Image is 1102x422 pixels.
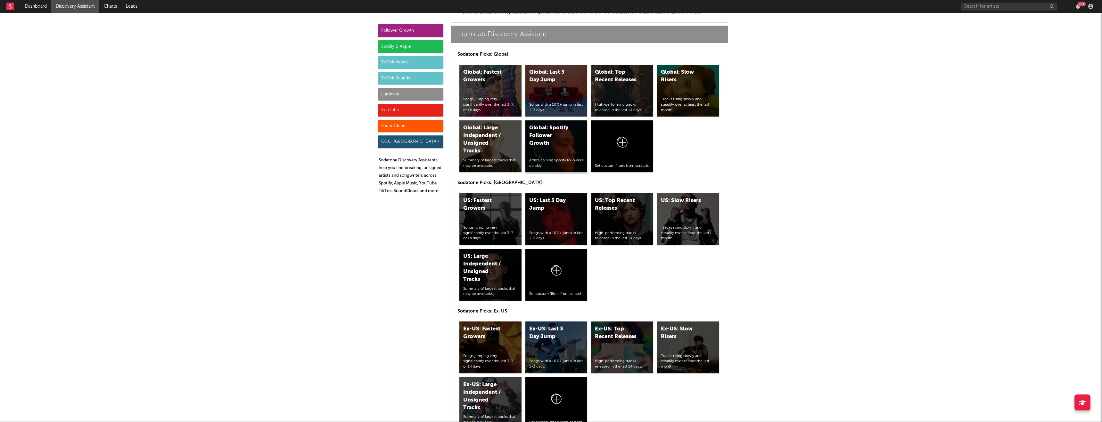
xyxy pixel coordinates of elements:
span: Sodatone Picks [613,10,646,14]
a: US: Top Recent ReleasesHigh-performing tracks released in the last 14 days. [591,193,653,245]
div: 99 + [1078,2,1086,6]
div: Global: Large Independent / Unsigned Tracks [463,124,507,155]
a: US: Large Independent / Unsigned TracksSummary of largest tracks that may be available. [459,249,522,301]
a: US: Last 3 Day JumpSongs with a 10%+ jump in last 1-3 days. [525,193,588,245]
div: Ex-US: Last 3 Day Jump [529,325,573,341]
a: LuminateDiscovery Assistant [451,26,728,43]
div: US: Last 3 Day Jump [529,197,573,212]
div: US: Fastest Growers [463,197,507,212]
div: Ex-US: Fastest Growers [463,325,507,341]
div: Global: Slow Risers [661,69,704,84]
div: OCC ([GEOGRAPHIC_DATA]) [378,135,443,148]
a: Ex-US: Last 3 Day JumpSongs with a 10%+ jump in last 1-3 days. [525,321,588,373]
div: Summary of largest tracks that may be available. [463,286,518,297]
a: Global: Fastest GrowersSongs jumping very significantly over the last 3, 7, or 14 days. [459,65,522,117]
a: US: Slow RisersTracks rising slowly and steadily over at least the last month. [657,193,719,245]
p: Sodatone Discovery Assistants help you find breaking, unsigned artists and songwriters across Spo... [379,157,443,195]
p: Sodatone Picks: Global [457,51,721,58]
div: YouTube [378,104,443,117]
div: Tracks rising slowly and steadily over at least the last month. [661,225,715,241]
div: Global: Fastest Growers [463,69,507,84]
div: Songs with a 10%+ jump in last 1-3 days. [529,359,584,369]
button: 99+ [1076,4,1080,9]
a: US: Fastest GrowersSongs jumping very significantly over the last 3, 7, or 14 days. [459,193,522,245]
div: Global: Last 3 Day Jump [529,69,573,84]
div: High-performing tracks released in the last 14 days. [595,102,649,113]
div: Songs jumping very significantly over the last 3, 7, or 14 days. [463,97,518,113]
div: High-performing tracks released in the last 14 days. [595,359,649,369]
a: Global: Slow RisersTracks rising slowly and steadily over at least the last month. [657,65,719,117]
div: US: Large Independent / Unsigned Tracks [463,253,507,283]
div: Summary of largest tracks that may be available. [463,158,518,169]
a: Set custom filters from scratch. [591,120,653,172]
div: Global: Top Recent Releases [595,69,638,84]
div: TikTok Videos [378,56,443,69]
div: Follower Growth [378,24,443,37]
div: Ex-US: Top Recent Releases [595,325,638,341]
div: Tracks rising slowly and steadily over at least the last month. [661,97,715,113]
div: Set custom filters from scratch. [595,163,649,169]
div: Songs with a 10%+ jump in last 1-3 days. [529,102,584,113]
div: US: Top Recent Releases [595,197,638,212]
p: Sodatone Picks: Ex-US [457,307,721,315]
div: Spotify & Apple [378,40,443,53]
div: Songs jumping very significantly over the last 3, 7, or 14 days. [463,225,518,241]
a: Set custom filters from scratch. [525,249,588,301]
div: Ex-US: Large Independent / Unsigned Tracks [463,381,507,412]
div: Artists gaining Spotify followers quickly. [529,158,584,169]
div: US: Slow Risers [661,197,704,205]
div: Global: Spotify Follower Growth [529,124,573,147]
a: Global: Large Independent / Unsigned TracksSummary of largest tracks that may be available. [459,120,522,172]
a: Ex-US: Fastest GrowersSongs jumping very significantly over the last 3, 7, or 14 days. [459,321,522,373]
div: High-performing tracks released in the last 14 days. [595,231,649,241]
input: Search for artists [961,3,1057,11]
a: TikTok SoundsDiscovery Assistant [457,10,530,14]
div: Tracks rising slowly and steadily over at least the last month. [661,353,715,369]
a: Global: Top Recent ReleasesHigh-performing tracks released in the last 14 days. [591,65,653,117]
a: Global: Last 3 Day JumpSongs with a 10%+ jump in last 1-3 days. [525,65,588,117]
p: Sodatone Picks: [GEOGRAPHIC_DATA] [457,179,721,187]
div: Ex-US: Slow Risers [661,325,704,341]
div: Luminate [378,88,443,101]
a: Global: Spotify Follower GrowthArtists gaining Spotify followers quickly. [525,120,588,172]
a: Ex-US: Top Recent ReleasesHigh-performing tracks released in the last 14 days. [591,321,653,373]
div: TikTok Sounds [378,72,443,85]
a: Ex-US: Slow RisersTracks rising slowly and steadily over at least the last month. [657,321,719,373]
div: Set custom filters from scratch. [529,291,584,297]
div: Songs with a 10%+ jump in last 1-3 days. [529,231,584,241]
div: Songs jumping very significantly over the last 3, 7, or 14 days. [463,353,518,369]
div: SoundCloud [378,120,443,133]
